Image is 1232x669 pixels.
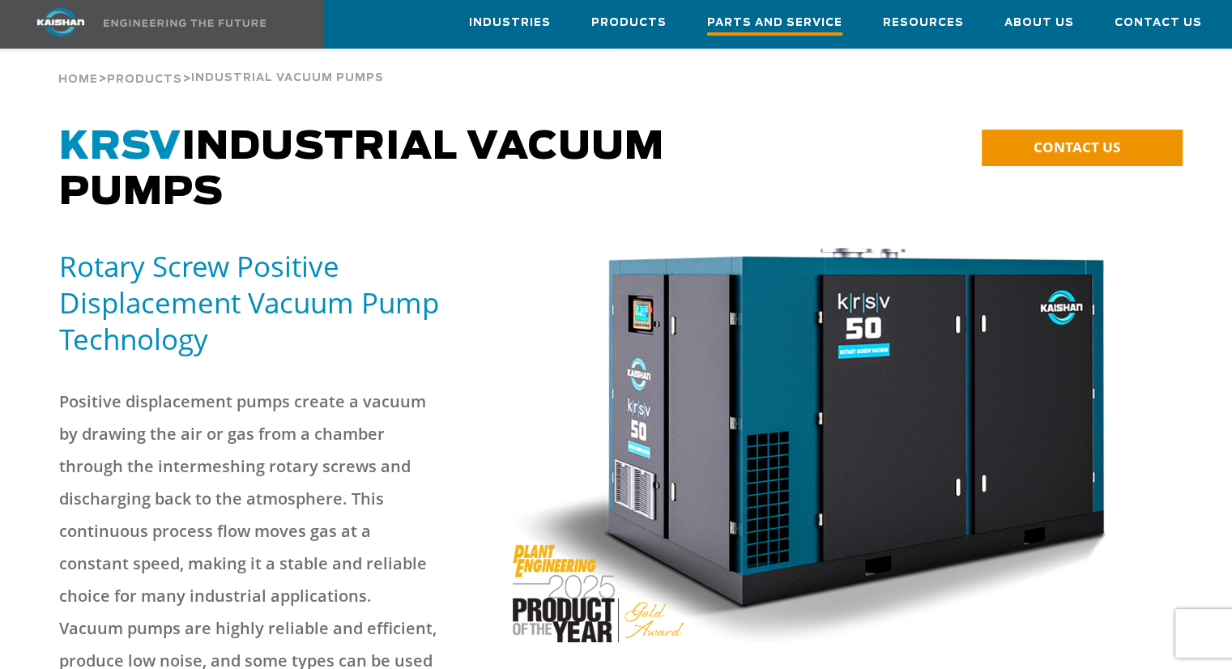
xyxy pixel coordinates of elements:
[469,1,551,45] a: Industries
[107,75,182,85] span: Products
[707,1,842,48] a: Parts and Service
[883,1,964,45] a: Resources
[58,75,98,85] span: Home
[513,248,1108,642] img: POY-KRSV
[883,14,964,32] span: Resources
[982,130,1183,166] a: CONTACT US
[191,73,384,83] span: Industrial Vacuum Pumps
[58,71,98,86] a: Home
[59,128,664,212] span: Industrial Vacuum Pumps
[1115,1,1202,45] a: Contact Us
[707,14,842,36] span: Parts and Service
[1034,138,1120,156] span: CONTACT US
[513,248,1107,642] div: POY-KRSV
[1115,14,1202,32] span: Contact Us
[59,128,181,167] span: KRSV
[591,1,667,45] a: Products
[107,71,182,86] a: Products
[104,19,266,27] img: Engineering the future
[58,31,384,92] div: > >
[591,14,667,32] span: Products
[1004,1,1074,45] a: About Us
[1004,14,1074,32] span: About Us
[469,14,551,32] span: Industries
[59,248,493,357] h5: Rotary Screw Positive Displacement Vacuum Pump Technology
